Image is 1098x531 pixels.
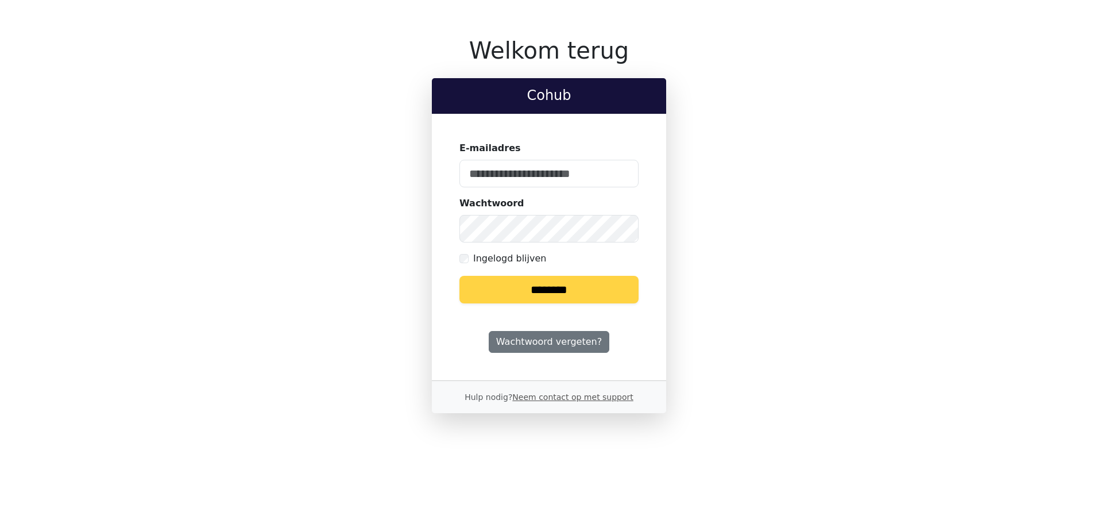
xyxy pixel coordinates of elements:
label: E-mailadres [459,141,521,155]
a: Wachtwoord vergeten? [489,331,609,353]
h1: Welkom terug [432,37,666,64]
label: Ingelogd blijven [473,252,546,265]
small: Hulp nodig? [465,393,633,402]
label: Wachtwoord [459,197,524,210]
h2: Cohub [441,87,657,104]
a: Neem contact op met support [512,393,633,402]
